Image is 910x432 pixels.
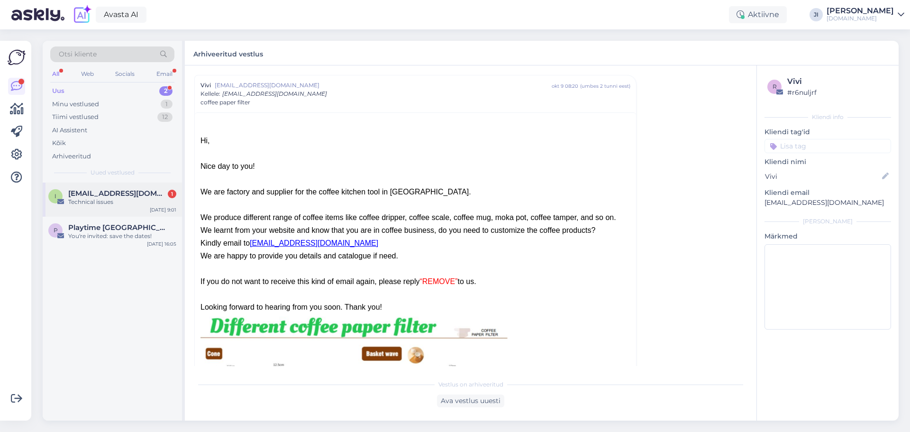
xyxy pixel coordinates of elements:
span: We learnt from your website and know that you are in coffee business, do you need to customize th... [200,226,595,234]
div: 12 [157,112,173,122]
div: 2 [159,86,173,96]
span: We produce different range of coffee items like coffee dripper, coffee scale, coffee mug, moka po... [200,213,616,221]
div: [DATE] 16:05 [147,240,176,248]
span: Nice day to you! [200,162,255,170]
p: [EMAIL_ADDRESS][DOMAIN_NAME] [764,198,891,208]
img: Askly Logo [8,48,26,66]
span: Otsi kliente [59,49,97,59]
span: We are happy to provide you details and catalogue if need. [200,252,398,260]
div: Kõik [52,138,66,148]
span: r [773,83,777,90]
div: [DOMAIN_NAME] [827,15,894,22]
img: explore-ai [72,5,92,25]
div: Vivi [787,76,888,87]
span: Looking forward to hearing from you soon. Thank you! [200,303,382,311]
span: P [54,227,58,234]
input: Lisa tag [764,139,891,153]
div: Tiimi vestlused [52,112,99,122]
div: AI Assistent [52,126,87,135]
div: Web [79,68,96,80]
div: [DATE] 9:01 [150,206,176,213]
div: Minu vestlused [52,100,99,109]
span: to us. [457,277,476,285]
p: Kliendi email [764,188,891,198]
label: Arhiveeritud vestlus [193,46,263,59]
font: “REMOVE” [419,277,457,285]
div: Kliendi info [764,113,891,121]
a: Avasta AI [96,7,146,23]
span: Kindly email to [200,239,250,247]
span: integrations@unisend.ee [68,189,167,198]
input: Lisa nimi [765,171,880,182]
p: Märkmed [764,231,891,241]
span: [EMAIL_ADDRESS][DOMAIN_NAME] [215,81,552,90]
span: coffee paper filter [200,98,250,107]
div: JI [810,8,823,21]
span: If you do not want to receive this kind of email again, please reply [200,277,419,285]
div: [PERSON_NAME] [827,7,894,15]
span: Kellele : [200,90,220,97]
span: [EMAIL_ADDRESS][DOMAIN_NAME] [250,239,378,247]
p: Kliendi nimi [764,157,891,167]
span: Hi, [200,137,210,145]
span: i [55,193,56,200]
div: # r6nuljrf [787,87,888,98]
div: Arhiveeritud [52,152,91,161]
div: Socials [113,68,136,80]
div: Uus [52,86,64,96]
span: We are factory and supplier for the coffee kitchen tool in [GEOGRAPHIC_DATA]. [200,188,471,196]
p: Kliendi tag'id [764,127,891,137]
div: 1 [168,190,176,198]
span: [EMAIL_ADDRESS][DOMAIN_NAME] [222,90,327,97]
div: ( umbes 2 tunni eest ) [580,83,630,90]
div: Ava vestlus uuesti [437,395,504,407]
span: Playtime Paris [68,223,167,232]
div: [PERSON_NAME] [764,217,891,226]
span: Uued vestlused [91,168,135,177]
div: Aktiivne [729,6,787,23]
span: Vestlus on arhiveeritud [438,380,503,389]
div: Email [155,68,174,80]
a: [PERSON_NAME][DOMAIN_NAME] [827,7,904,22]
div: 1 [161,100,173,109]
div: okt 9 08:20 [552,83,578,90]
div: You're invited: save the dates! [68,232,176,240]
div: Technical issues [68,198,176,206]
span: Vivi [200,81,211,90]
div: All [50,68,61,80]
